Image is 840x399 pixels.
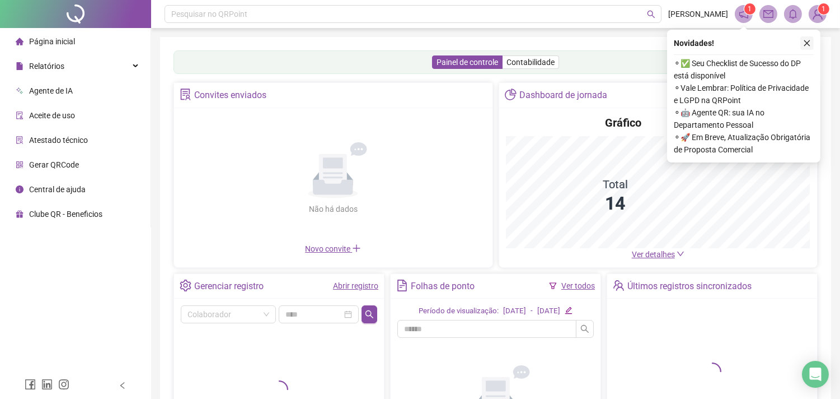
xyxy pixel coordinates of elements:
span: Central de ajuda [29,185,86,194]
span: search [580,324,589,333]
a: Abrir registro [333,281,378,290]
span: Relatórios [29,62,64,71]
span: close [803,39,811,47]
span: qrcode [16,161,24,169]
span: Clube QR - Beneficios [29,210,102,219]
span: loading [701,360,723,383]
span: notification [739,9,749,19]
div: Período de visualização: [419,305,499,317]
span: info-circle [16,185,24,193]
span: linkedin [41,379,53,390]
span: filter [549,282,557,290]
span: search [365,310,374,319]
span: Contabilidade [506,58,555,67]
span: Atestado técnico [29,136,88,145]
span: ⚬ Vale Lembrar: Política de Privacidade e LGPD na QRPoint [674,82,814,106]
h4: Gráfico [605,115,641,131]
span: Página inicial [29,37,75,46]
span: instagram [58,379,69,390]
span: 1 [748,5,752,13]
div: Não há dados [281,203,384,215]
span: Painel de controle [437,58,498,67]
span: edit [565,307,572,314]
div: Folhas de ponto [411,277,475,296]
span: gift [16,210,24,218]
sup: 1 [744,3,755,15]
span: Gerar QRCode [29,160,79,169]
span: plus [352,244,361,253]
sup: Atualize o seu contato no menu Meus Dados [818,3,829,15]
span: file-text [396,280,408,291]
div: Últimos registros sincronizados [627,277,752,296]
a: Ver todos [561,281,595,290]
span: ⚬ ✅ Seu Checklist de Sucesso do DP está disponível [674,57,814,82]
span: Aceite de uso [29,111,75,120]
span: Novo convite [305,244,361,253]
span: 1 [822,5,826,13]
span: Ver detalhes [632,250,675,259]
span: home [16,38,24,45]
span: ⚬ 🤖 Agente QR: sua IA no Departamento Pessoal [674,106,814,131]
div: Open Intercom Messenger [802,361,829,388]
div: Gerenciar registro [194,277,264,296]
span: search [647,10,655,18]
div: [DATE] [503,305,526,317]
span: mail [763,9,773,19]
span: solution [16,136,24,144]
span: bell [788,9,798,19]
span: facebook [25,379,36,390]
span: solution [180,89,191,100]
span: team [613,280,625,291]
div: Convites enviados [194,86,266,105]
div: - [531,305,533,317]
span: Agente de IA [29,86,73,95]
span: left [119,382,126,389]
span: audit [16,112,24,119]
img: 92599 [809,6,826,22]
span: Novidades ! [674,37,714,49]
span: ⚬ 🚀 Em Breve, Atualização Obrigatória de Proposta Comercial [674,131,814,156]
a: Ver detalhes down [632,250,684,259]
div: [DATE] [537,305,560,317]
span: down [677,250,684,258]
span: file [16,62,24,70]
span: [PERSON_NAME] [668,8,728,20]
span: setting [180,280,191,291]
span: pie-chart [505,89,517,100]
div: Dashboard de jornada [519,86,607,105]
